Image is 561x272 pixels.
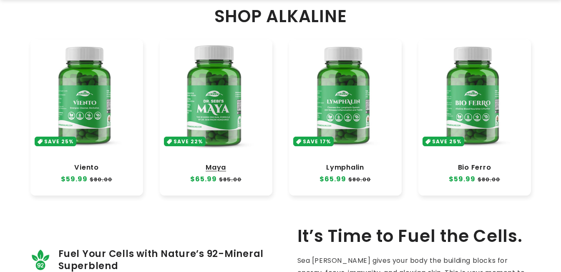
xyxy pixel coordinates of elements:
[427,163,523,172] a: Bio Ferro
[297,226,531,247] h2: It’s Time to Fuel the Cells.
[30,249,51,270] img: 92_minerals_0af21d8c-fe1a-43ec-98b6-8e1103ae452c.png
[30,6,531,27] h2: SHOP ALKALINE
[297,163,393,172] a: Lymphalin
[30,39,531,196] ul: Slider
[168,163,264,172] a: Maya
[39,163,135,172] a: Viento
